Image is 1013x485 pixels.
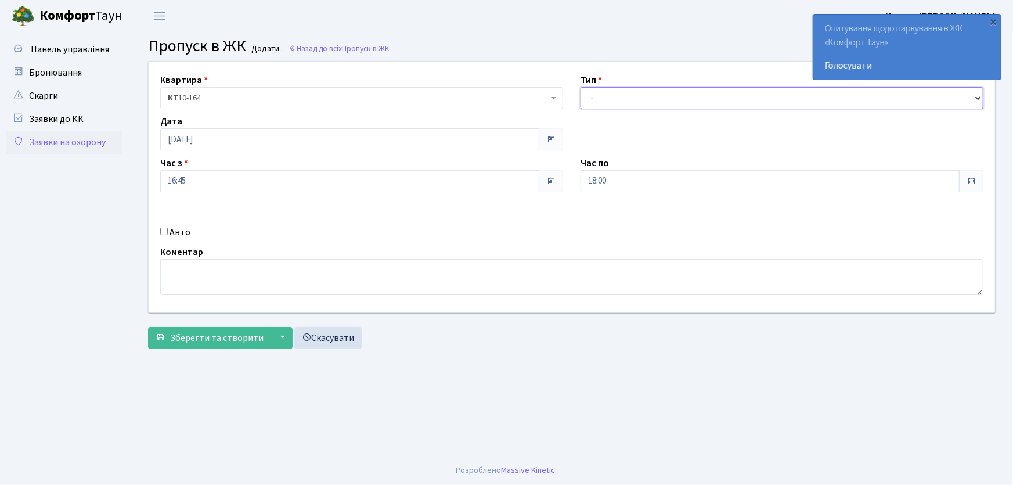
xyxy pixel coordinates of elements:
[6,61,122,84] a: Бронювання
[39,6,122,26] span: Таун
[160,73,208,87] label: Квартира
[6,107,122,131] a: Заявки до КК
[6,131,122,154] a: Заявки на охорону
[581,73,602,87] label: Тип
[581,156,609,170] label: Час по
[148,327,271,349] button: Зберегти та створити
[885,10,999,23] b: Цитрус [PERSON_NAME] А.
[168,92,549,104] span: <b>КТ</b>&nbsp;&nbsp;&nbsp;&nbsp;10-164
[170,225,190,239] label: Авто
[289,43,390,54] a: Назад до всіхПропуск в ЖК
[12,5,35,28] img: logo.png
[168,92,178,104] b: КТ
[6,38,122,61] a: Панель управління
[170,332,264,344] span: Зберегти та створити
[813,15,1001,80] div: Опитування щодо паркування в ЖК «Комфорт Таун»
[988,16,1000,27] div: ×
[342,43,390,54] span: Пропуск в ЖК
[160,156,188,170] label: Час з
[6,84,122,107] a: Скарги
[160,87,563,109] span: <b>КТ</b>&nbsp;&nbsp;&nbsp;&nbsp;10-164
[31,43,109,56] span: Панель управління
[294,327,362,349] a: Скасувати
[145,6,174,26] button: Переключити навігацію
[148,34,246,58] span: Пропуск в ЖК
[885,9,999,23] a: Цитрус [PERSON_NAME] А.
[825,59,989,73] a: Голосувати
[39,6,95,25] b: Комфорт
[502,464,556,476] a: Massive Kinetic
[456,464,557,477] div: Розроблено .
[250,44,283,54] small: Додати .
[160,245,203,259] label: Коментар
[160,114,182,128] label: Дата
